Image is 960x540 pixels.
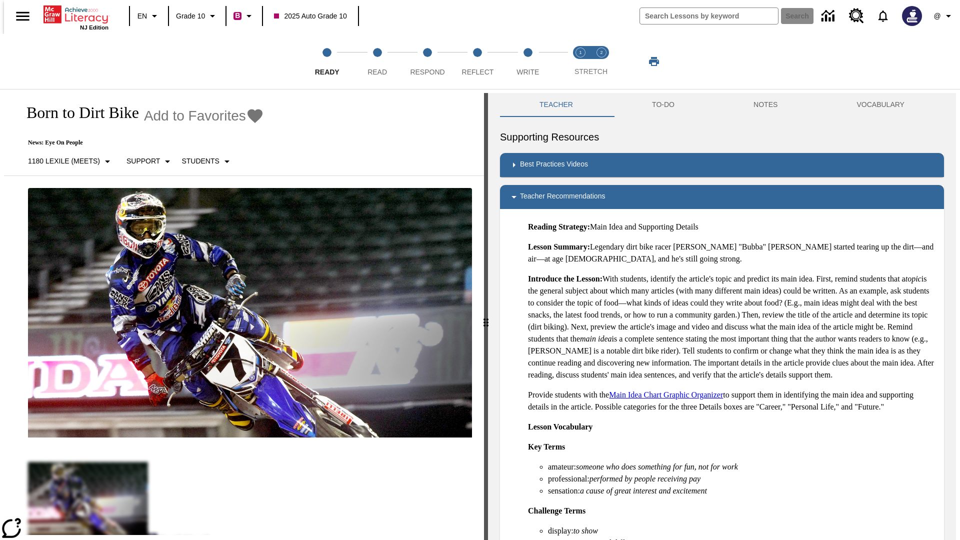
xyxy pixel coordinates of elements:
[579,50,581,55] text: 1
[500,93,944,117] div: Instructional Panel Tabs
[172,7,222,25] button: Grade: Grade 10, Select a grade
[815,2,843,30] a: Data Center
[528,222,590,231] strong: Reading Strategy:
[516,68,539,76] span: Write
[177,152,236,170] button: Select Student
[548,461,936,473] li: amateur:
[843,2,870,29] a: Resource Center, Will open in new tab
[896,3,928,29] button: Select a new avatar
[462,68,494,76] span: Reflect
[587,34,616,89] button: Stretch Respond step 2 of 2
[298,34,356,89] button: Ready step 1 of 5
[933,11,940,21] span: @
[133,7,165,25] button: Language: EN, Select a language
[589,474,700,483] em: performed by people receiving pay
[548,473,936,485] li: professional:
[8,1,37,31] button: Open side menu
[566,34,595,89] button: Stretch Read step 1 of 2
[235,9,240,22] span: B
[902,6,922,26] img: Avatar
[520,191,605,203] p: Teacher Recommendations
[315,68,339,76] span: Ready
[528,273,936,381] p: With students, identify the article's topic and predict its main idea. First, remind students tha...
[28,188,472,438] img: Motocross racer James Stewart flies through the air on his dirt bike.
[229,7,259,25] button: Boost Class color is violet red. Change class color
[576,462,738,471] em: someone who does something for fun, not for work
[448,34,506,89] button: Reflect step 4 of 5
[528,506,585,515] strong: Challenge Terms
[137,11,147,21] span: EN
[16,139,264,146] p: News: Eye On People
[181,156,219,166] p: Students
[274,11,346,21] span: 2025 Auto Grade 10
[398,34,456,89] button: Respond step 3 of 5
[126,156,160,166] p: Support
[500,129,944,145] h6: Supporting Resources
[43,3,108,30] div: Home
[367,68,387,76] span: Read
[528,389,936,413] p: Provide students with the to support them in identifying the main idea and supporting details in ...
[16,103,139,122] h1: Born to Dirt Bike
[574,67,607,75] span: STRETCH
[176,11,205,21] span: Grade 10
[484,93,488,540] div: Press Enter or Spacebar and then press right and left arrow keys to move the slider
[612,93,714,117] button: TO-DO
[548,485,936,497] li: sensation:
[600,50,602,55] text: 2
[28,156,100,166] p: 1180 Lexile (Meets)
[580,486,707,495] em: a cause of great interest and excitement
[144,107,264,124] button: Add to Favorites - Born to Dirt Bike
[528,221,936,233] p: Main Idea and Supporting Details
[4,93,484,535] div: reading
[638,52,670,70] button: Print
[348,34,406,89] button: Read step 2 of 5
[500,153,944,177] div: Best Practices Videos
[528,242,590,251] strong: Lesson Summary:
[928,7,960,25] button: Profile/Settings
[905,274,921,283] em: topic
[528,442,565,451] strong: Key Terms
[580,334,612,343] em: main idea
[714,93,817,117] button: NOTES
[488,93,956,540] div: activity
[548,525,936,537] li: display:
[528,422,592,431] strong: Lesson Vocabulary
[528,241,936,265] p: Legendary dirt bike racer [PERSON_NAME] "Bubba" [PERSON_NAME] started tearing up the dirt—and air...
[528,274,602,283] strong: Introduce the Lesson:
[24,152,117,170] button: Select Lexile, 1180 Lexile (Meets)
[80,24,108,30] span: NJ Edition
[499,34,557,89] button: Write step 5 of 5
[410,68,444,76] span: Respond
[144,108,246,124] span: Add to Favorites
[870,3,896,29] a: Notifications
[500,185,944,209] div: Teacher Recommendations
[817,93,944,117] button: VOCABULARY
[500,93,612,117] button: Teacher
[640,8,778,24] input: search field
[520,159,588,171] p: Best Practices Videos
[573,526,598,535] em: to show
[122,152,177,170] button: Scaffolds, Support
[609,390,723,399] a: Main Idea Chart Graphic Organizer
